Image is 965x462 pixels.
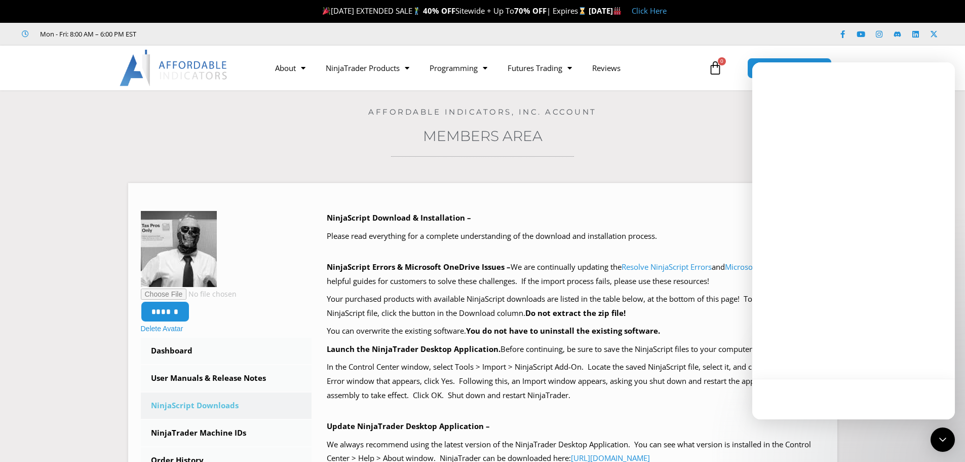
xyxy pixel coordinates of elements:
b: Do not extract the zip file! [525,308,626,318]
b: Update NinjaTrader Desktop Application – [327,421,490,431]
b: NinjaScript Errors & Microsoft OneDrive Issues – [327,262,511,272]
a: About [265,56,316,80]
a: MEMBERS AREA [747,58,832,79]
span: 0 [718,57,726,65]
a: Futures Trading [497,56,582,80]
a: User Manuals & Release Notes [141,365,312,392]
a: Members Area [423,127,543,145]
a: Dashboard [141,338,312,364]
p: Your purchased products with available NinjaScript downloads are listed in the table below, at th... [327,292,825,321]
a: Resolve NinjaScript Errors [622,262,712,272]
p: Please read everything for a complete understanding of the download and installation process. [327,229,825,243]
p: Before continuing, be sure to save the NinjaScript files to your computer. [327,342,825,357]
a: Delete Avatar [141,325,183,333]
strong: [DATE] [589,6,622,16]
p: We are continually updating the and pages as helpful guides for customers to solve these challeng... [327,260,825,289]
b: NinjaScript Download & Installation – [327,212,471,223]
img: 🎉 [323,7,330,15]
a: NinjaScript Downloads [141,393,312,419]
iframe: Customer reviews powered by Trustpilot [150,29,302,39]
a: Programming [419,56,497,80]
span: [DATE] EXTENDED SALE Sitewide + Up To | Expires [320,6,589,16]
strong: 40% OFF [423,6,455,16]
a: Microsoft OneDrive [725,262,793,272]
img: Death%20and%20Taxes-150x150.jpg [141,211,217,287]
div: Open Intercom Messenger [931,428,955,452]
a: NinjaTrader Products [316,56,419,80]
a: Affordable Indicators, Inc. Account [368,107,597,117]
a: 0 [693,53,738,83]
b: You do not have to uninstall the existing software. [466,326,660,336]
p: You can overwrite the existing software. [327,324,825,338]
img: 🏭 [613,7,621,15]
b: Launch the NinjaTrader Desktop Application. [327,344,500,354]
strong: 70% OFF [514,6,547,16]
a: NinjaTrader Machine IDs [141,420,312,446]
img: 🏌️‍♂️ [413,7,420,15]
a: Reviews [582,56,631,80]
nav: Menu [265,56,706,80]
span: Mon - Fri: 8:00 AM – 6:00 PM EST [37,28,136,40]
p: In the Control Center window, select Tools > Import > NinjaScript Add-On. Locate the saved NinjaS... [327,360,825,403]
a: Click Here [632,6,667,16]
img: ⌛ [578,7,586,15]
img: LogoAI | Affordable Indicators – NinjaTrader [120,50,228,86]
